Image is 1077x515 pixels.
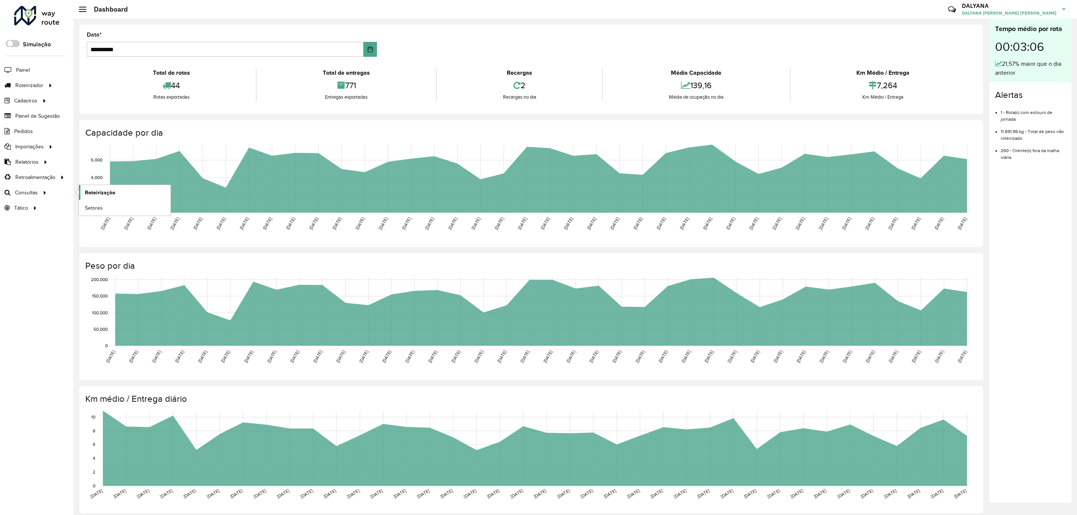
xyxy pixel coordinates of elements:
[842,349,853,364] text: [DATE]
[85,204,103,212] span: Setores
[911,349,921,364] text: [DATE]
[588,349,599,364] text: [DATE]
[887,216,898,231] text: [DATE]
[276,488,290,499] text: [DATE]
[331,216,342,231] text: [DATE]
[427,349,438,364] text: [DATE]
[586,216,597,231] text: [DATE]
[206,488,220,499] text: [DATE]
[15,81,43,89] span: Roteirizador
[159,488,174,499] text: [DATE]
[540,216,550,231] text: [DATE]
[792,77,974,93] div: 7,264
[727,349,737,364] text: [DATE]
[656,216,666,231] text: [DATE]
[253,488,267,499] text: [DATE]
[463,488,477,499] text: [DATE]
[239,216,249,231] text: [DATE]
[378,216,389,231] text: [DATE]
[100,216,111,231] text: [DATE]
[496,349,507,364] text: [DATE]
[934,349,945,364] text: [DATE]
[14,97,37,105] span: Cadastros
[650,488,664,499] text: [DATE]
[93,442,95,447] text: 6
[381,349,392,364] text: [DATE]
[605,77,788,93] div: 139,16
[93,483,95,488] text: 0
[85,127,976,138] h4: Capacidade por dia
[93,327,108,331] text: 50,000
[995,24,1065,34] div: Tempo médio por rota
[105,343,108,348] text: 0
[626,488,641,499] text: [DATE]
[841,216,852,231] text: [DATE]
[439,68,600,77] div: Recargas
[773,349,783,364] text: [DATE]
[995,59,1065,77] div: 21,57% maior que o dia anterior
[258,93,434,101] div: Entregas exportadas
[860,488,874,499] text: [DATE]
[289,349,300,364] text: [DATE]
[174,349,185,364] text: [DATE]
[962,2,1056,9] h3: DALYANA
[439,488,454,499] text: [DATE]
[681,349,691,364] text: [DATE]
[609,216,620,231] text: [DATE]
[401,216,412,231] text: [DATE]
[79,200,171,215] a: Setores
[93,428,95,433] text: 8
[771,216,782,231] text: [DATE]
[151,349,162,364] text: [DATE]
[113,488,127,499] text: [DATE]
[89,93,254,101] div: Rotas exportadas
[15,112,60,120] span: Painel de Sugestão
[87,30,102,39] label: Data
[86,5,128,13] h2: Dashboard
[519,349,530,364] text: [DATE]
[262,216,273,231] text: [DATE]
[439,93,600,101] div: Recargas no dia
[15,143,44,151] span: Importações
[89,77,254,93] div: 44
[542,349,553,364] text: [DATE]
[470,216,481,231] text: [DATE]
[494,216,504,231] text: [DATE]
[933,216,944,231] text: [DATE]
[323,488,337,499] text: [DATE]
[91,277,108,282] text: 200,000
[634,349,645,364] text: [DATE]
[169,216,180,231] text: [DATE]
[416,488,430,499] text: [DATE]
[565,349,576,364] text: [DATE]
[748,216,759,231] text: [DATE]
[300,488,314,499] text: [DATE]
[393,488,407,499] text: [DATE]
[136,488,150,499] text: [DATE]
[795,216,806,231] text: [DATE]
[673,488,687,499] text: [DATE]
[906,488,921,499] text: [DATE]
[197,349,208,364] text: [DATE]
[962,10,1056,16] span: DALYANA [PERSON_NAME] [PERSON_NAME]
[533,488,547,499] text: [DATE]
[424,216,435,231] text: [DATE]
[355,216,365,231] text: [DATE]
[995,34,1065,59] div: 00:03:06
[749,349,760,364] text: [DATE]
[611,349,622,364] text: [DATE]
[720,488,734,499] text: [DATE]
[146,216,157,231] text: [DATE]
[605,93,788,101] div: Média de ocupação no dia
[93,469,95,474] text: 2
[258,77,434,93] div: 771
[517,216,528,231] text: [DATE]
[703,349,714,364] text: [DATE]
[792,68,974,77] div: Km Médio / Entrega
[91,414,95,419] text: 10
[1001,123,1065,142] li: 11.891,96 kg - Total de peso não roteirizado
[85,260,976,271] h4: Peso por dia
[89,68,254,77] div: Total de rotas
[1001,142,1065,161] li: 260 - Cliente(s) fora da malha viária
[605,68,788,77] div: Média Capacidade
